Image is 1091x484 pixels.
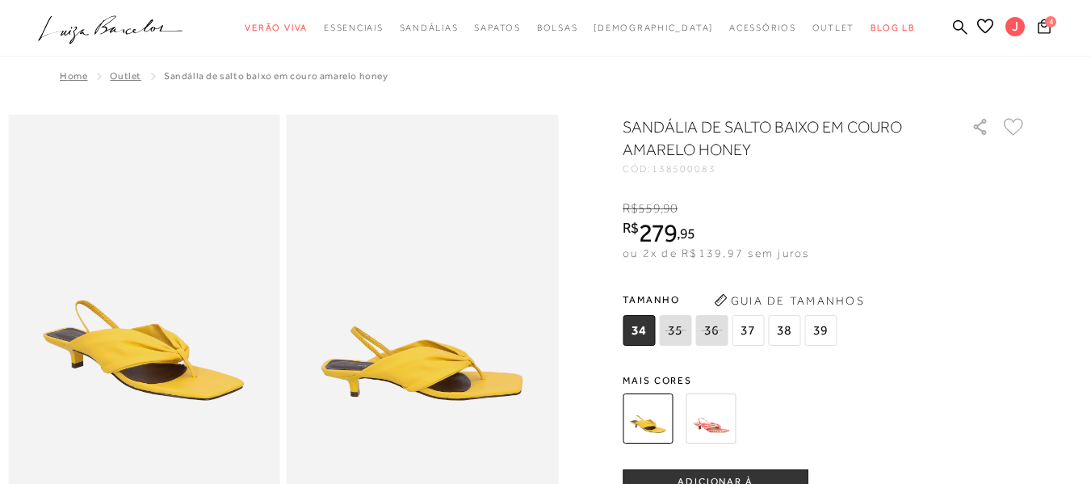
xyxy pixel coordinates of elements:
a: BLOG LB [871,13,914,43]
span: 279 [639,218,677,247]
span: Tamanho [623,288,841,312]
span: 36 [695,315,728,346]
button: J [998,16,1033,41]
span: Sapatos [474,23,520,32]
span: Outlet [812,23,855,32]
img: SANDÁLIA DE SALTO BAIXO EM COURO ZEBRA VERMELHO [686,394,736,444]
span: Essenciais [324,23,384,32]
span: 138500083 [652,163,716,175]
a: categoryNavScreenReaderText [729,13,796,43]
span: 559 [638,201,660,216]
span: Acessórios [729,23,796,32]
span: 95 [680,225,695,242]
i: , [661,201,678,216]
span: BLOG LB [871,23,914,32]
span: ou 2x de R$139,97 sem juros [623,246,809,259]
span: 38 [768,315,800,346]
span: Bolsas [537,23,578,32]
i: R$ [623,201,638,216]
a: noSubCategoriesText [594,13,713,43]
span: 90 [663,201,678,216]
span: [DEMOGRAPHIC_DATA] [594,23,713,32]
span: Mais cores [623,376,1026,385]
i: R$ [623,221,639,235]
a: categoryNavScreenReaderText [400,13,459,43]
span: Verão Viva [245,23,308,32]
span: 37 [732,315,764,346]
a: categoryNavScreenReaderText [812,13,855,43]
span: 4 [1045,16,1056,27]
i: , [677,226,695,241]
a: Outlet [110,70,141,82]
span: J [1005,17,1025,36]
a: categoryNavScreenReaderText [474,13,520,43]
a: categoryNavScreenReaderText [245,13,308,43]
a: Home [60,70,87,82]
span: 39 [804,315,837,346]
span: SANDÁLIA DE SALTO BAIXO EM COURO AMARELO HONEY [164,70,388,82]
a: categoryNavScreenReaderText [324,13,384,43]
button: 4 [1033,18,1055,40]
button: Guia de Tamanhos [708,288,870,314]
span: 35 [659,315,691,346]
a: categoryNavScreenReaderText [537,13,578,43]
span: 34 [623,315,655,346]
h1: SANDÁLIA DE SALTO BAIXO EM COURO AMARELO HONEY [623,116,925,161]
img: SANDÁLIA DE SALTO BAIXO EM COURO AMARELO HONEY [623,394,673,444]
div: CÓD: [623,164,946,174]
span: Sandálias [400,23,459,32]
